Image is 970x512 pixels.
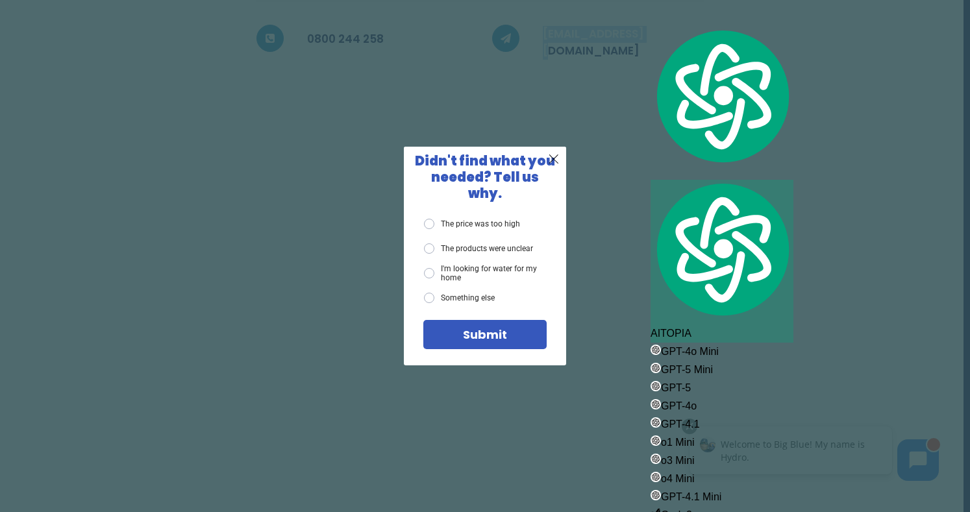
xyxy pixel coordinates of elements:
span: Didn't find what you needed? Tell us why. [415,152,555,202]
label: The products were unclear [424,243,533,254]
label: The price was too high [424,219,520,229]
img: Avatar [24,21,40,36]
span: X [548,151,560,167]
label: I'm looking for water for my home [424,264,547,283]
img: logo.svg [651,27,793,165]
span: Submit [463,326,507,343]
label: Something else [424,293,495,303]
span: Welcome to Big Blue! My name is Hydro. [45,22,189,47]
